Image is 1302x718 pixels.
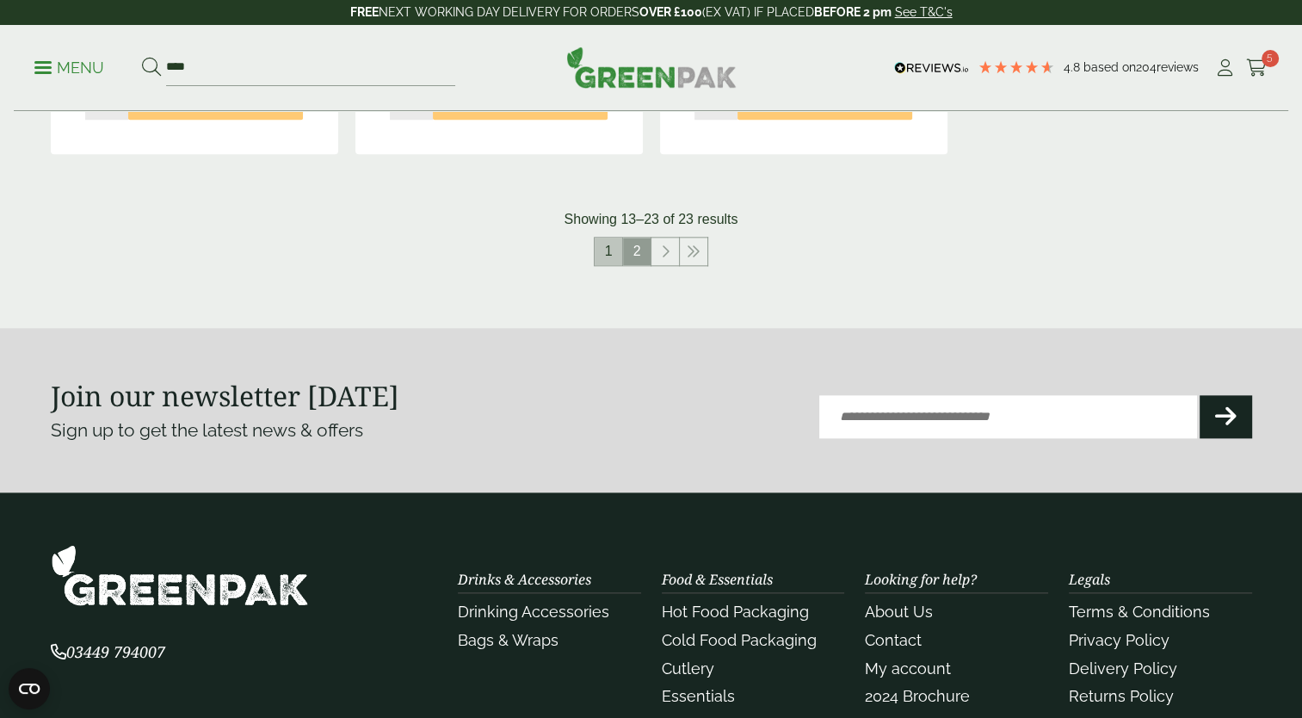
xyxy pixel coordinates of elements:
[1136,60,1157,74] span: 204
[34,58,104,75] a: Menu
[34,58,104,78] p: Menu
[639,5,702,19] strong: OVER £100
[51,544,309,607] img: GreenPak Supplies
[1214,59,1236,77] i: My Account
[1064,60,1083,74] span: 4.8
[662,687,735,705] a: Essentials
[1246,55,1268,81] a: 5
[623,238,651,265] span: 2
[1069,659,1177,678] a: Delivery Policy
[458,603,609,621] a: Drinking Accessories
[978,59,1055,75] div: 4.79 Stars
[51,641,165,662] span: 03449 794007
[894,62,969,74] img: REVIEWS.io
[865,603,933,621] a: About Us
[865,687,970,705] a: 2024 Brochure
[458,631,558,649] a: Bags & Wraps
[662,659,714,678] a: Cutlery
[595,238,622,265] a: 1
[814,5,892,19] strong: BEFORE 2 pm
[1246,59,1268,77] i: Cart
[662,603,809,621] a: Hot Food Packaging
[9,668,50,709] button: Open CMP widget
[350,5,379,19] strong: FREE
[51,645,165,661] a: 03449 794007
[1069,687,1174,705] a: Returns Policy
[1262,50,1279,67] span: 5
[1069,603,1210,621] a: Terms & Conditions
[565,209,738,230] p: Showing 13–23 of 23 results
[1069,631,1169,649] a: Privacy Policy
[1157,60,1199,74] span: reviews
[51,417,591,444] p: Sign up to get the latest news & offers
[865,631,922,649] a: Contact
[1083,60,1136,74] span: Based on
[895,5,953,19] a: See T&C's
[865,659,951,678] a: My account
[51,377,399,414] strong: Join our newsletter [DATE]
[566,46,737,88] img: GreenPak Supplies
[662,631,817,649] a: Cold Food Packaging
